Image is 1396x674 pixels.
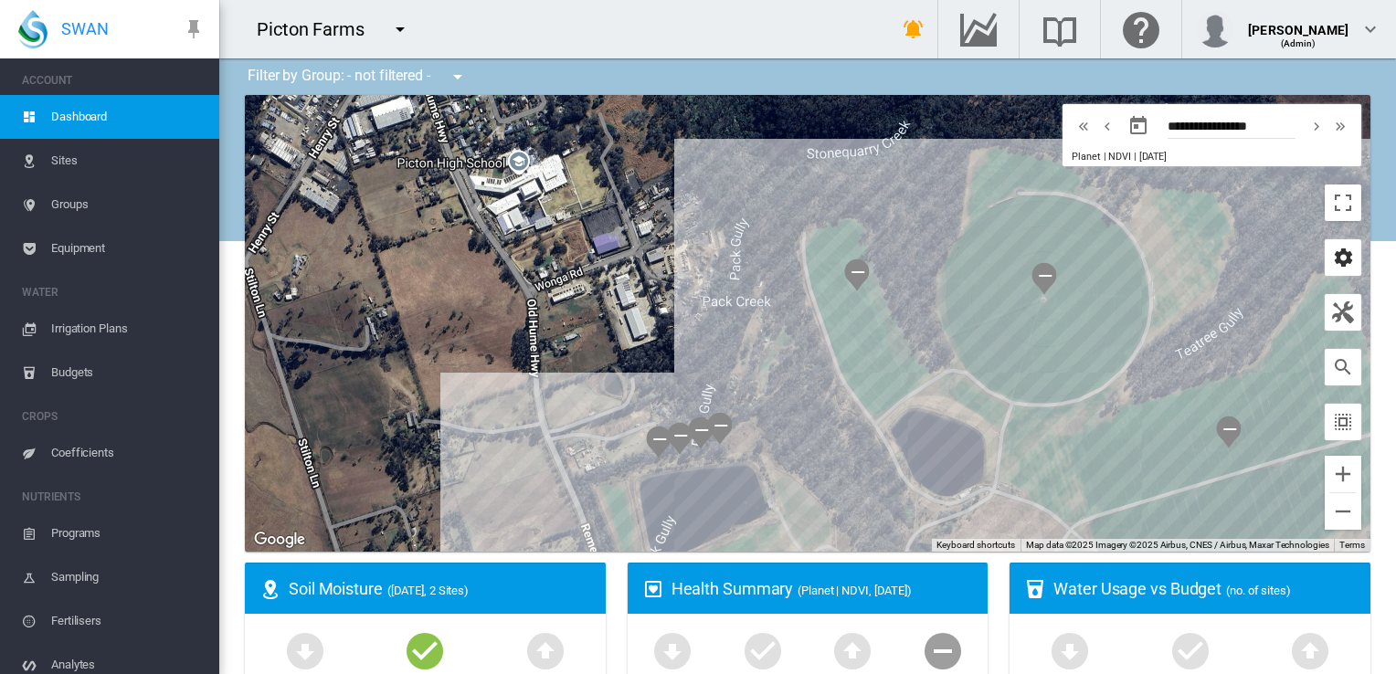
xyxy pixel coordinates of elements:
md-icon: icon-magnify [1332,356,1354,378]
md-icon: icon-minus-circle [921,628,965,672]
span: Map data ©2025 Imagery ©2025 Airbus, CNES / Airbus, Maxar Technologies [1026,540,1328,550]
div: Soil Moisture [289,577,591,600]
div: NDVI: Pack gully - Western Dam SHA3 [681,409,721,457]
md-icon: icon-arrow-down-bold-circle [283,628,327,672]
md-icon: icon-chevron-right [1306,115,1327,137]
span: SWAN [61,17,109,40]
md-icon: icon-bell-ring [903,18,925,40]
div: Health Summary [672,577,974,600]
button: icon-chevron-double-left [1072,115,1095,137]
span: ACCOUNT [22,66,205,95]
md-icon: icon-arrow-up-bold-circle [1288,628,1332,672]
img: profile.jpg [1197,11,1233,47]
div: NDVI: Pack gully - Western Dam SHA1 [639,418,679,466]
button: md-calendar [1120,108,1157,144]
div: Water Usage vs Budget [1053,577,1356,600]
span: (no. of sites) [1226,584,1291,597]
div: NDVI: Pack gully - Western Dam SHA2 [660,415,700,462]
button: Keyboard shortcuts [936,539,1015,552]
md-icon: icon-cog [1332,247,1354,269]
md-icon: Click here for help [1119,18,1163,40]
md-icon: icon-pin [183,18,205,40]
div: NDVI: P01_SHA [1024,255,1064,302]
span: (Admin) [1281,38,1317,48]
span: Equipment [51,226,205,270]
button: icon-magnify [1325,349,1361,385]
span: CROPS [22,402,205,431]
md-icon: icon-chevron-down [1359,18,1381,40]
div: Picton Farms [257,16,381,42]
md-icon: icon-chevron-left [1097,115,1117,137]
span: (Planet | NDVI, [DATE]) [798,584,912,597]
md-icon: icon-checkbox-marked-circle [1169,628,1212,672]
md-icon: icon-cup-water [1024,578,1046,600]
div: NDVI: Powerline Road and ED Overflow SHA [1209,408,1249,456]
span: Groups [51,183,205,226]
span: Coefficients [51,431,205,475]
md-icon: icon-checkbox-marked-circle [741,628,785,672]
button: icon-chevron-left [1095,115,1119,137]
span: Budgets [51,351,205,395]
span: NUTRIENTS [22,482,205,511]
img: SWAN-Landscape-Logo-Colour-drop.png [18,10,48,48]
md-icon: icon-menu-down [447,66,469,88]
md-icon: icon-menu-down [389,18,411,40]
span: Sampling [51,555,205,599]
md-icon: icon-arrow-up-bold-circle [830,628,874,672]
button: Toggle fullscreen view [1325,184,1361,221]
button: icon-cog [1325,239,1361,276]
md-icon: icon-arrow-down-bold-circle [1048,628,1092,672]
md-icon: icon-arrow-up-bold-circle [523,628,567,672]
md-icon: icon-heart-box-outline [642,578,664,600]
button: icon-menu-down [382,11,418,47]
a: Terms [1339,540,1365,550]
md-icon: icon-chevron-double-right [1330,115,1350,137]
span: Irrigation Plans [51,307,205,351]
span: Fertilisers [51,599,205,643]
span: WATER [22,278,205,307]
button: icon-bell-ring [895,11,932,47]
img: Google [249,528,310,552]
md-icon: icon-chevron-double-left [1073,115,1094,137]
md-icon: Search the knowledge base [1038,18,1082,40]
md-icon: Go to the Data Hub [957,18,1000,40]
div: [PERSON_NAME] [1248,14,1348,32]
div: NDVI: Picton Farm SS1 SHA [837,251,877,299]
button: icon-select-all [1325,404,1361,440]
a: Open this area in Google Maps (opens a new window) [249,528,310,552]
md-icon: icon-checkbox-marked-circle [403,628,447,672]
span: | [DATE] [1134,151,1167,163]
button: Zoom in [1325,456,1361,492]
span: Sites [51,139,205,183]
span: Programs [51,511,205,555]
md-icon: icon-map-marker-radius [259,578,281,600]
span: Planet | NDVI [1072,151,1131,163]
button: icon-chevron-double-right [1328,115,1352,137]
button: icon-chevron-right [1305,115,1328,137]
span: ([DATE], 2 Sites) [387,584,469,597]
div: NDVI: Pack gully - Western Dam SHA4 [700,405,740,452]
div: Filter by Group: - not filtered - [234,58,481,95]
span: Dashboard [51,95,205,139]
md-icon: icon-arrow-down-bold-circle [650,628,694,672]
md-icon: icon-select-all [1332,411,1354,433]
button: icon-menu-down [439,58,476,95]
button: Zoom out [1325,493,1361,530]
